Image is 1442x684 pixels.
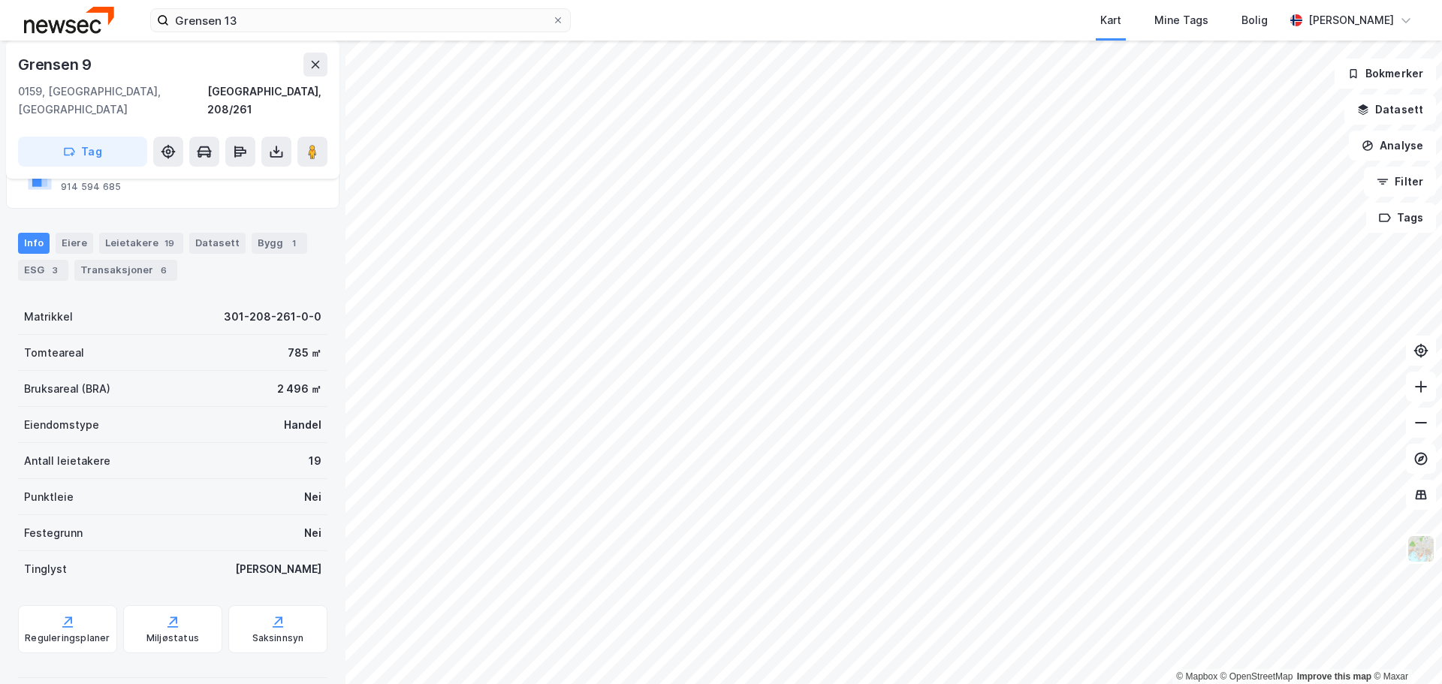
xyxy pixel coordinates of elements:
[1297,671,1371,682] a: Improve this map
[207,83,327,119] div: [GEOGRAPHIC_DATA], 208/261
[1344,95,1436,125] button: Datasett
[1335,59,1436,89] button: Bokmerker
[24,308,73,326] div: Matrikkel
[189,233,246,254] div: Datasett
[1241,11,1268,29] div: Bolig
[156,263,171,278] div: 6
[169,9,552,32] input: Søk på adresse, matrikkel, gårdeiere, leietakere eller personer
[1366,203,1436,233] button: Tags
[25,632,110,644] div: Reguleringsplaner
[1220,671,1293,682] a: OpenStreetMap
[146,632,199,644] div: Miljøstatus
[1349,131,1436,161] button: Analyse
[286,236,301,251] div: 1
[1407,535,1435,563] img: Z
[284,416,321,434] div: Handel
[47,263,62,278] div: 3
[56,233,93,254] div: Eiere
[252,233,307,254] div: Bygg
[235,560,321,578] div: [PERSON_NAME]
[24,488,74,506] div: Punktleie
[309,452,321,470] div: 19
[18,137,147,167] button: Tag
[24,344,84,362] div: Tomteareal
[1176,671,1217,682] a: Mapbox
[24,416,99,434] div: Eiendomstype
[18,83,207,119] div: 0159, [GEOGRAPHIC_DATA], [GEOGRAPHIC_DATA]
[18,233,50,254] div: Info
[288,344,321,362] div: 785 ㎡
[1308,11,1394,29] div: [PERSON_NAME]
[24,7,114,33] img: newsec-logo.f6e21ccffca1b3a03d2d.png
[74,260,177,281] div: Transaksjoner
[252,632,304,644] div: Saksinnsyn
[1100,11,1121,29] div: Kart
[304,524,321,542] div: Nei
[18,260,68,281] div: ESG
[277,380,321,398] div: 2 496 ㎡
[1154,11,1208,29] div: Mine Tags
[61,181,121,193] div: 914 594 685
[161,236,177,251] div: 19
[24,560,67,578] div: Tinglyst
[18,53,95,77] div: Grensen 9
[1367,612,1442,684] iframe: Chat Widget
[24,452,110,470] div: Antall leietakere
[304,488,321,506] div: Nei
[224,308,321,326] div: 301-208-261-0-0
[1364,167,1436,197] button: Filter
[24,380,110,398] div: Bruksareal (BRA)
[99,233,183,254] div: Leietakere
[24,524,83,542] div: Festegrunn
